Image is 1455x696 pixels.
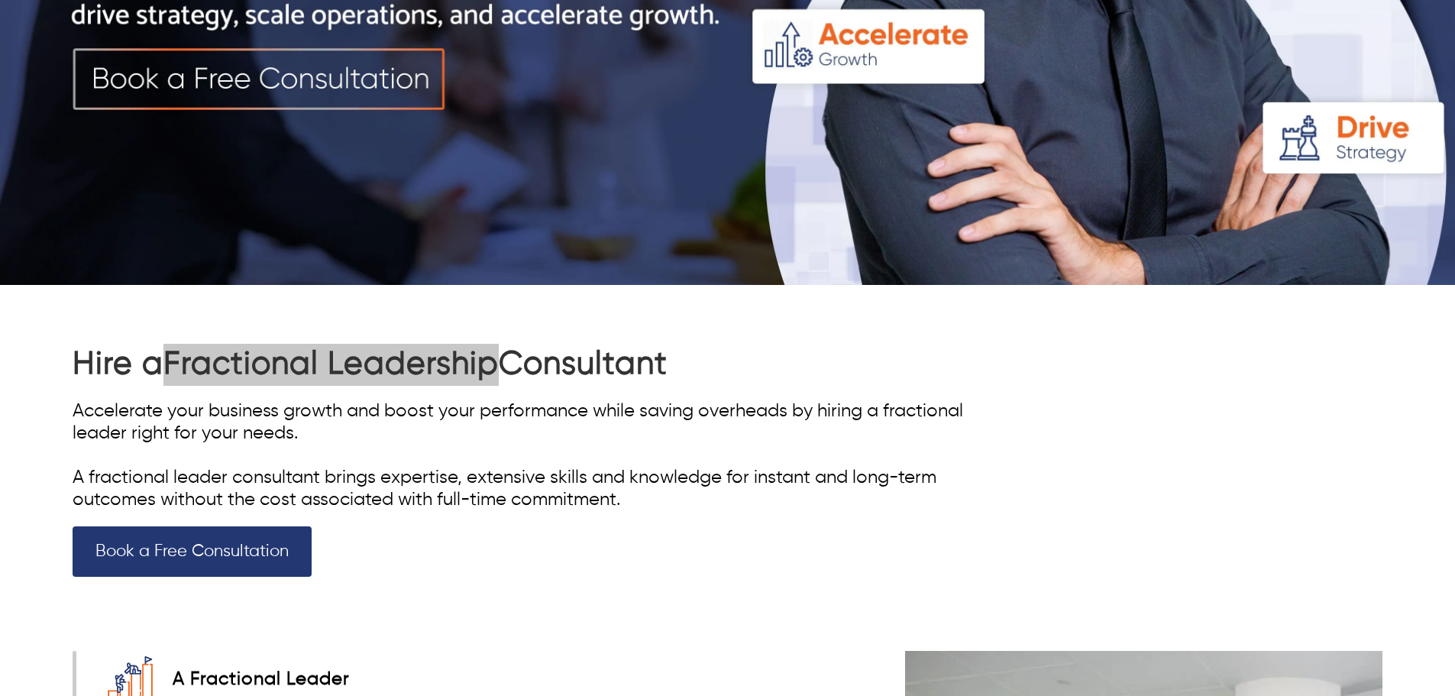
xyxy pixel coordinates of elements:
[73,526,312,577] a: Book a Free Consultation
[159,668,350,691] a: A Fractional Leader
[173,668,350,691] div: A Fractional Leader
[73,344,989,386] h1: Hire a Consultant
[163,348,499,380] span: Fractional Leadership
[73,400,989,511] div: Accelerate your business growth and boost your performance while saving overheads by hiring a fra...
